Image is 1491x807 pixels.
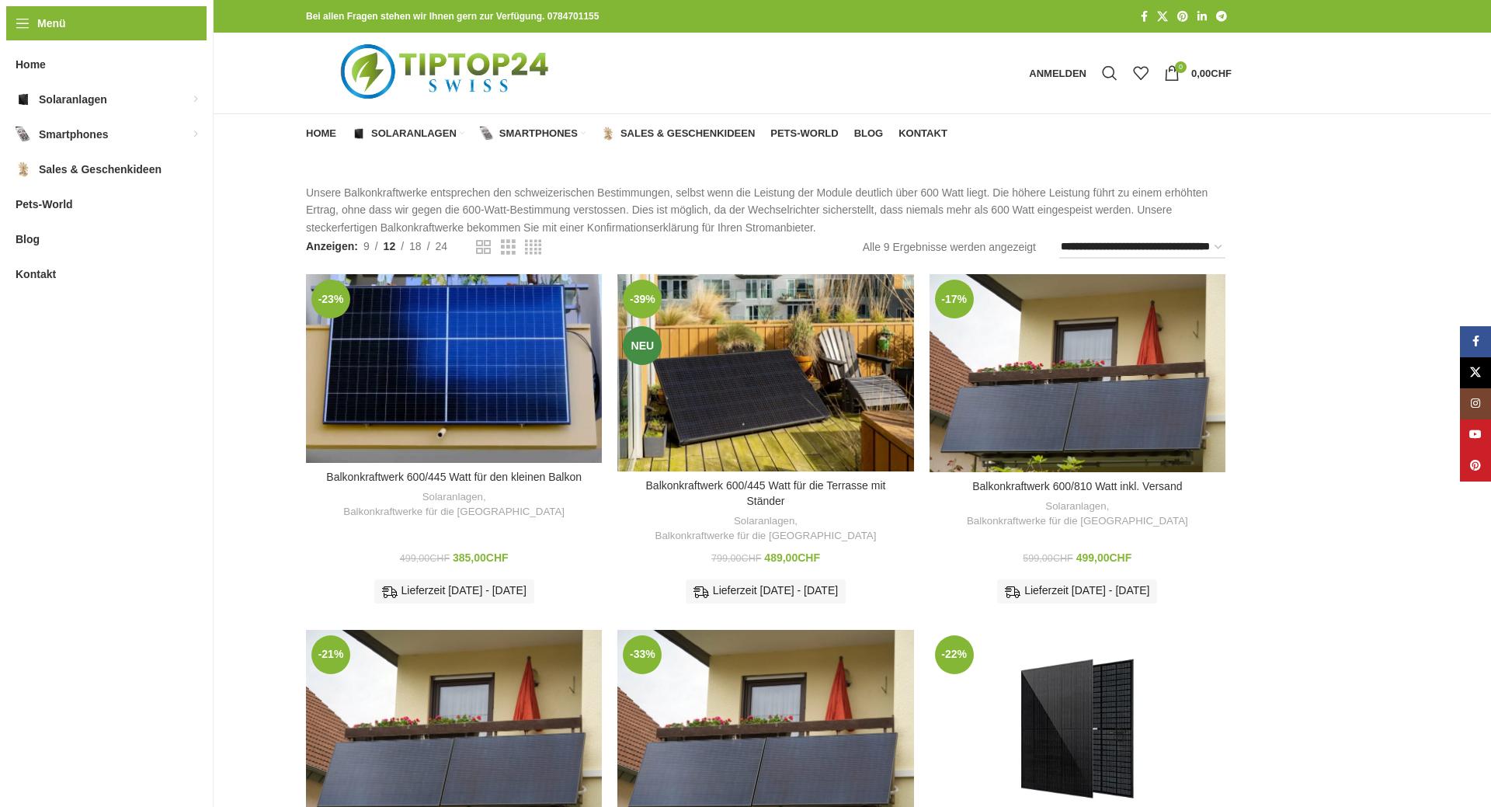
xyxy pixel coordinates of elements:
a: 24 [430,238,454,255]
img: Smartphones [480,127,494,141]
a: Smartphones [480,118,586,149]
span: 18 [409,240,422,252]
p: Alle 9 Ergebnisse werden angezeigt [863,238,1036,256]
span: Anzeigen [306,238,358,255]
div: Lieferzeit [DATE] - [DATE] [374,579,534,603]
div: Lieferzeit [DATE] - [DATE] [997,579,1157,603]
a: Blog [854,118,884,149]
span: CHF [1110,551,1132,564]
a: Rasteransicht 2 [476,238,491,257]
span: Solaranlagen [371,127,457,140]
span: -33% [623,635,662,674]
span: Sales & Geschenkideen [620,127,755,140]
span: Kontakt [16,260,56,288]
span: -22% [935,635,974,674]
span: Anmelden [1029,68,1086,78]
img: Sales & Geschenkideen [16,162,31,177]
div: , [314,490,594,519]
span: Menü [37,15,66,32]
bdi: 599,00 [1023,553,1072,564]
span: Home [16,50,46,78]
bdi: 489,00 [764,551,820,564]
a: Logo der Website [306,66,588,78]
a: Pets-World [770,118,838,149]
a: Sales & Geschenkideen [601,118,755,149]
img: Smartphones [16,127,31,142]
a: Facebook Social Link [1136,6,1152,27]
div: Hauptnavigation [298,118,955,149]
a: Balkonkraftwerk 600/445 Watt für die Terrasse mit Ständer [617,274,913,471]
a: X Social Link [1460,357,1491,388]
div: Lieferzeit [DATE] - [DATE] [686,579,846,603]
span: CHF [486,551,509,564]
a: Balkonkraftwerk 600/445 Watt für den kleinen Balkon [326,471,582,483]
a: Solaranlagen [734,514,794,529]
span: -23% [311,280,350,318]
div: , [625,514,905,543]
select: Shop-Reihenfolge [1059,236,1225,259]
a: Instagram Social Link [1460,388,1491,419]
bdi: 499,00 [400,553,450,564]
span: Home [306,127,336,140]
div: , [937,499,1218,528]
bdi: 385,00 [453,551,509,564]
img: Solaranlagen [352,127,366,141]
span: Smartphones [39,120,108,148]
span: -21% [311,635,350,674]
a: Solaranlagen [422,490,483,505]
a: Rasteransicht 4 [525,238,541,257]
a: Balkonkraftwerk 600/445 Watt für den kleinen Balkon [306,274,602,463]
a: X Social Link [1152,6,1173,27]
span: Pets-World [16,190,73,218]
span: Smartphones [499,127,578,140]
a: Balkonkraftwerk 600/810 Watt inkl. Versand [972,480,1182,492]
span: 24 [436,240,448,252]
span: Sales & Geschenkideen [39,155,162,183]
a: Balkonkraftwerk 600/445 Watt für die Terrasse mit Ständer [646,479,886,507]
span: CHF [429,553,450,564]
a: Home [306,118,336,149]
bdi: 499,00 [1076,551,1132,564]
span: Kontakt [898,127,947,140]
span: 12 [384,240,396,252]
a: Kontakt [898,118,947,149]
a: Suche [1094,57,1125,89]
span: 0 [1175,61,1187,73]
a: Facebook Social Link [1460,326,1491,357]
a: Telegram Social Link [1211,6,1232,27]
bdi: 0,00 [1191,68,1232,79]
a: 9 [358,238,375,255]
a: Rasteransicht 3 [501,238,516,257]
img: Solaranlagen [16,92,31,107]
a: 12 [378,238,401,255]
a: 0 0,00CHF [1156,57,1239,89]
strong: Bei allen Fragen stehen wir Ihnen gern zur Verfügung. 0784701155 [306,11,599,22]
a: Solaranlagen [352,118,464,149]
span: Blog [16,225,40,253]
img: Tiptop24 Nachhaltige & Faire Produkte [306,33,588,113]
a: YouTube Social Link [1460,419,1491,450]
span: Blog [854,127,884,140]
a: Balkonkraftwerke für die [GEOGRAPHIC_DATA] [655,529,877,544]
a: Balkonkraftwerke für die [GEOGRAPHIC_DATA] [343,505,565,520]
a: LinkedIn Social Link [1193,6,1211,27]
bdi: 799,00 [711,553,761,564]
a: Balkonkraftwerke für die [GEOGRAPHIC_DATA] [967,514,1188,529]
span: CHF [1053,553,1073,564]
img: Sales & Geschenkideen [601,127,615,141]
p: Unsere Balkonkraftwerke entsprechen den schweizerischen Bestimmungen, selbst wenn die Leistung de... [306,184,1232,236]
span: Neu [623,326,662,365]
span: CHF [798,551,820,564]
span: -39% [623,280,662,318]
span: CHF [1211,68,1232,79]
span: Solaranlagen [39,85,107,113]
a: Anmelden [1021,57,1094,89]
span: 9 [363,240,370,252]
a: Solaranlagen [1045,499,1106,514]
a: Balkonkraftwerk 600/810 Watt inkl. Versand [930,274,1225,472]
a: Pinterest Social Link [1173,6,1193,27]
span: CHF [742,553,762,564]
a: Pinterest Social Link [1460,450,1491,482]
span: -17% [935,280,974,318]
